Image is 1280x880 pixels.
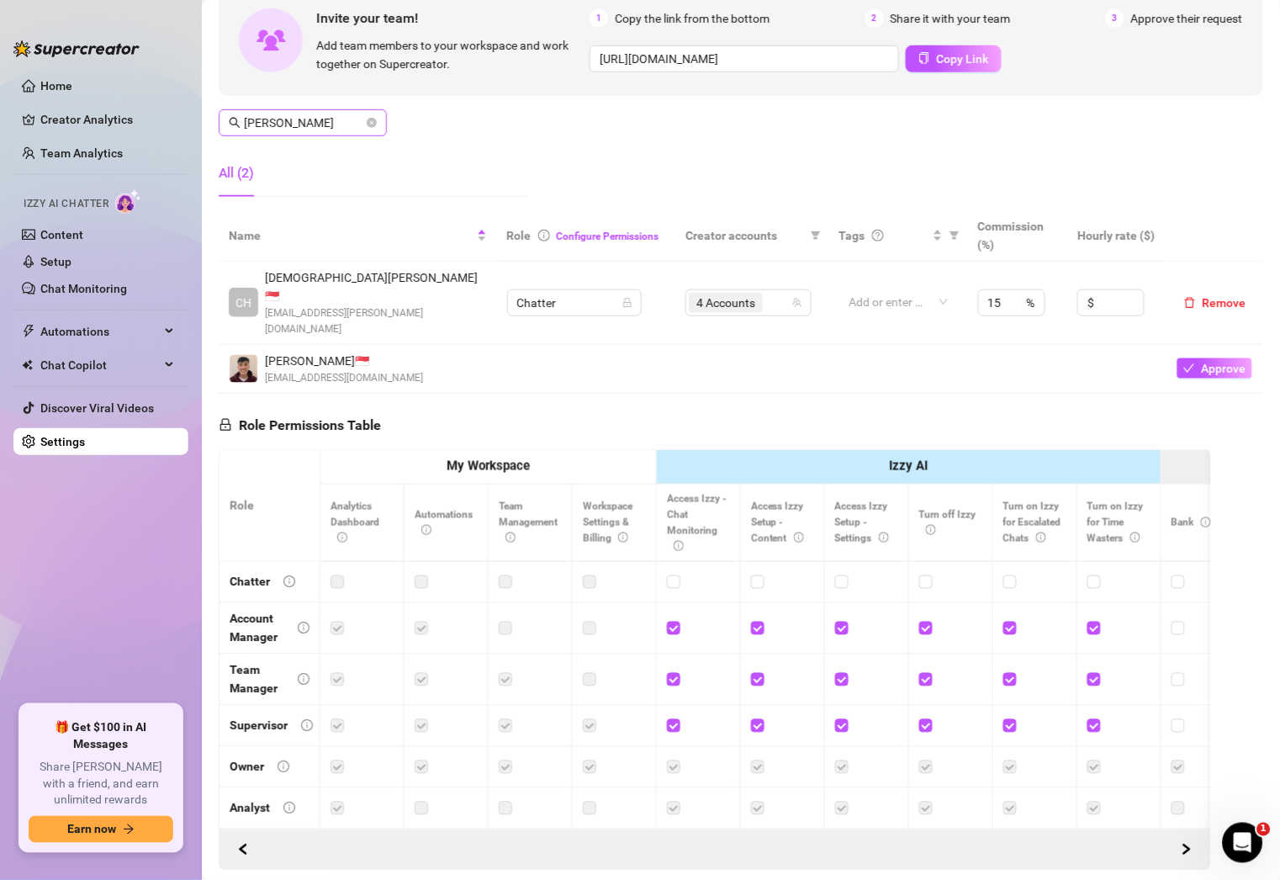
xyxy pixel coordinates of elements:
[538,230,550,241] span: info-circle
[230,836,257,863] button: Scroll Forward
[685,226,804,245] span: Creator accounts
[123,824,135,835] span: arrow-right
[316,8,590,29] span: Invite your team!
[891,9,1011,28] span: Share it with your team
[298,623,309,634] span: info-circle
[1181,844,1193,856] span: right
[29,720,173,753] span: 🎁 Get $100 in AI Messages
[926,525,936,535] span: info-circle
[229,226,473,245] span: Name
[298,674,309,686] span: info-circle
[230,799,270,818] div: Analyst
[230,758,264,777] div: Owner
[237,844,249,856] span: left
[40,228,83,241] a: Content
[40,435,85,448] a: Settings
[235,294,251,312] span: CH
[1087,501,1144,544] span: Turn on Izzy for Time Wasters
[865,9,884,28] span: 2
[1177,358,1252,379] button: Approve
[219,418,232,432] span: lock
[918,52,930,64] span: copy
[1130,533,1140,543] span: info-circle
[230,610,284,647] div: Account Manager
[219,163,254,183] div: All (2)
[265,370,423,386] span: [EMAIL_ADDRESS][DOMAIN_NAME]
[1184,297,1196,309] span: delete
[244,114,363,132] input: Search members
[40,282,127,295] a: Chat Monitoring
[937,52,989,66] span: Copy Link
[968,210,1067,262] th: Commission (%)
[40,352,160,379] span: Chat Copilot
[22,359,33,371] img: Chat Copilot
[40,146,123,160] a: Team Analytics
[67,823,116,836] span: Earn now
[40,318,160,345] span: Automations
[115,189,141,214] img: AI Chatter
[220,450,320,562] th: Role
[219,416,381,436] h5: Role Permissions Table
[230,355,257,383] img: Dan
[689,293,763,313] span: 4 Accounts
[1203,296,1246,310] span: Remove
[265,305,487,337] span: [EMAIL_ADDRESS][PERSON_NAME][DOMAIN_NAME]
[230,717,288,735] div: Supervisor
[229,117,241,129] span: search
[889,459,928,474] strong: Izzy AI
[807,223,824,248] span: filter
[29,816,173,843] button: Earn nowarrow-right
[283,803,295,814] span: info-circle
[29,760,173,809] span: Share [PERSON_NAME] with a friend, and earn unlimited rewards
[618,533,628,543] span: info-circle
[1257,823,1271,836] span: 1
[421,525,431,535] span: info-circle
[1201,517,1211,527] span: info-circle
[24,196,108,212] span: Izzy AI Chatter
[583,501,632,544] span: Workspace Settings & Billing
[1003,501,1061,544] span: Turn on Izzy for Escalated Chats
[499,501,558,544] span: Team Management
[1106,9,1124,28] span: 3
[40,255,71,268] a: Setup
[622,298,632,308] span: lock
[507,229,532,242] span: Role
[751,501,804,544] span: Access Izzy Setup - Content
[230,661,284,698] div: Team Manager
[839,226,865,245] span: Tags
[283,576,295,588] span: info-circle
[219,210,497,262] th: Name
[22,325,35,338] span: thunderbolt
[265,268,487,305] span: [DEMOGRAPHIC_DATA][PERSON_NAME] 🇸🇬
[265,352,423,370] span: [PERSON_NAME] 🇸🇬
[1067,210,1166,262] th: Hourly rate ($)
[835,501,889,544] span: Access Izzy Setup - Settings
[1177,293,1253,313] button: Remove
[1036,533,1046,543] span: info-circle
[1223,823,1263,863] iframe: Intercom live chat
[667,493,727,553] span: Access Izzy - Chat Monitoring
[40,79,72,93] a: Home
[794,533,804,543] span: info-circle
[674,541,684,551] span: info-circle
[906,45,1002,72] button: Copy Link
[792,298,802,308] span: team
[13,40,140,57] img: logo-BBDzfeDw.svg
[946,223,963,248] span: filter
[40,106,175,133] a: Creator Analytics
[811,231,821,241] span: filter
[415,509,473,537] span: Automations
[367,118,377,128] button: close-circle
[301,720,313,732] span: info-circle
[1183,363,1195,374] span: check
[949,231,960,241] span: filter
[278,761,289,773] span: info-circle
[230,573,270,591] div: Chatter
[337,533,347,543] span: info-circle
[505,533,516,543] span: info-circle
[447,459,530,474] strong: My Workspace
[1172,517,1211,528] span: Bank
[1131,9,1243,28] span: Approve their request
[879,533,889,543] span: info-circle
[557,231,659,242] a: Configure Permissions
